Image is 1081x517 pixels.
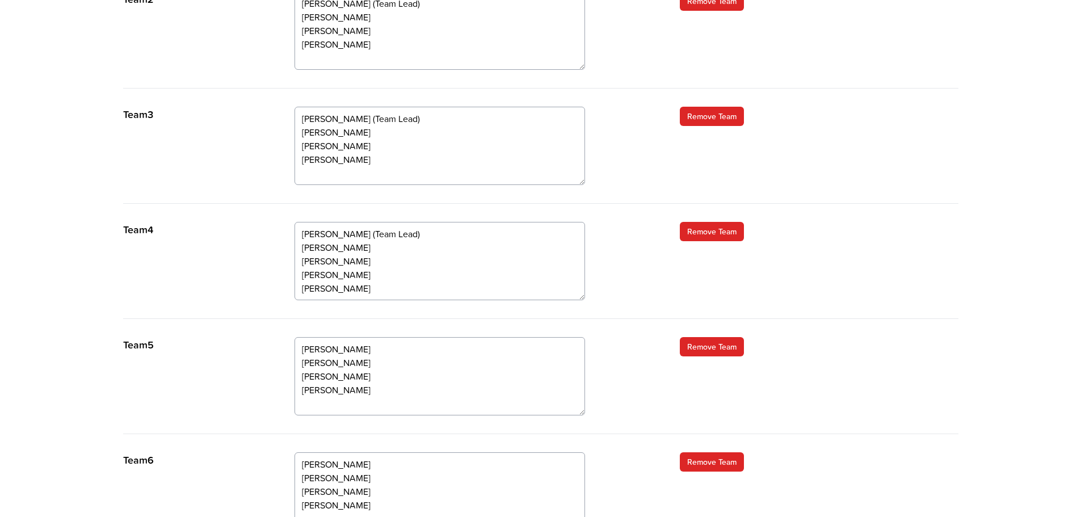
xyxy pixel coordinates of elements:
[123,337,272,353] p: Team
[148,222,153,237] span: 4
[148,107,153,122] span: 3
[148,337,154,352] span: 5
[295,222,585,300] textarea: [PERSON_NAME] [PERSON_NAME] [PERSON_NAME] [PERSON_NAME]
[123,222,272,238] p: Team
[295,337,585,415] textarea: [PERSON_NAME] [PERSON_NAME] [PERSON_NAME] [PERSON_NAME]
[123,452,272,468] p: Team
[295,107,585,185] textarea: [PERSON_NAME] [PERSON_NAME] [PERSON_NAME] [PERSON_NAME]
[680,222,744,241] a: Remove Team
[680,107,744,126] a: Remove Team
[123,107,272,123] p: Team
[148,452,154,468] span: 6
[680,337,744,356] a: Remove Team
[680,452,744,472] a: Remove Team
